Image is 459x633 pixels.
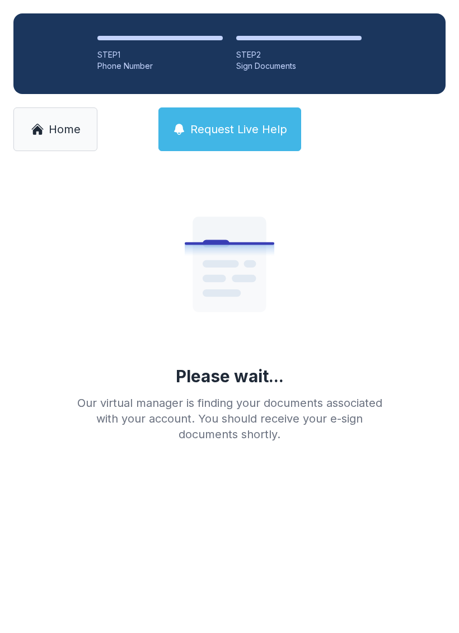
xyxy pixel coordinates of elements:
div: Sign Documents [236,60,362,72]
div: STEP 2 [236,49,362,60]
div: Our virtual manager is finding your documents associated with your account. You should receive yo... [68,395,391,442]
div: STEP 1 [97,49,223,60]
span: Home [49,121,81,137]
div: Phone Number [97,60,223,72]
span: Request Live Help [190,121,287,137]
div: Please wait... [176,366,284,386]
